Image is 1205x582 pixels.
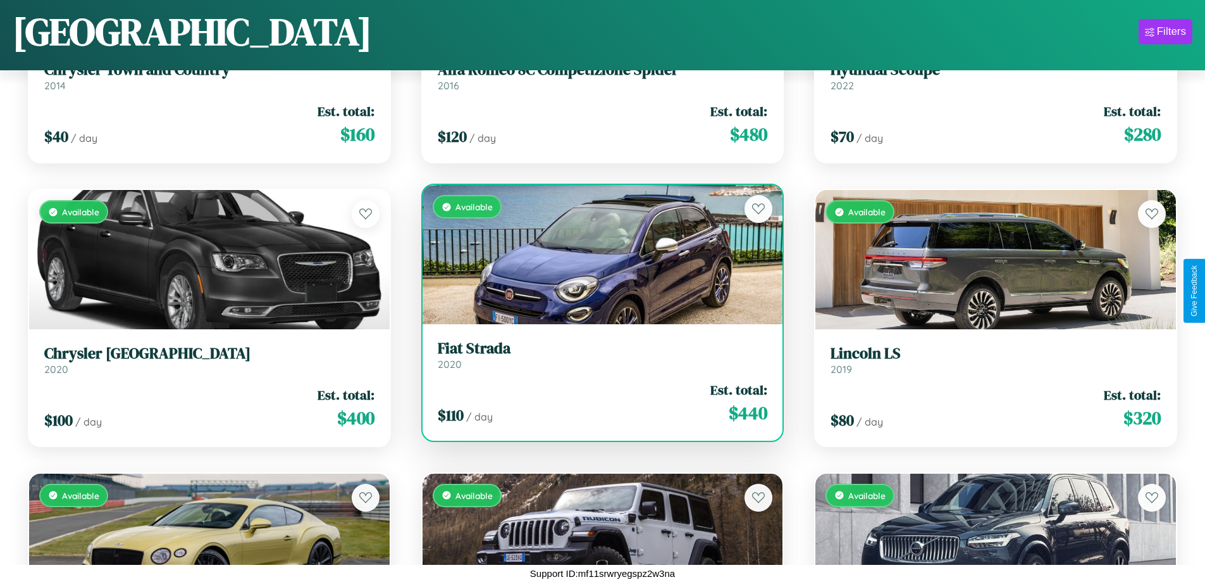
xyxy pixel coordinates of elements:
[831,79,854,92] span: 2022
[455,490,493,501] span: Available
[318,102,374,120] span: Est. total:
[1124,122,1161,147] span: $ 280
[44,345,374,363] h3: Chrysler [GEOGRAPHIC_DATA]
[831,61,1161,92] a: Hyundai Scoupe2022
[831,410,854,431] span: $ 80
[44,345,374,376] a: Chrysler [GEOGRAPHIC_DATA]2020
[438,339,768,358] h3: Fiat Strada
[13,6,372,58] h1: [GEOGRAPHIC_DATA]
[1104,102,1161,120] span: Est. total:
[710,381,767,399] span: Est. total:
[730,122,767,147] span: $ 480
[530,565,675,582] p: Support ID: mf11srwryegspz2w3na
[729,400,767,426] span: $ 440
[1139,19,1192,44] button: Filters
[340,122,374,147] span: $ 160
[469,132,496,144] span: / day
[438,126,467,147] span: $ 120
[62,490,99,501] span: Available
[337,405,374,431] span: $ 400
[318,386,374,404] span: Est. total:
[710,102,767,120] span: Est. total:
[1190,265,1199,317] div: Give Feedback
[831,126,854,147] span: $ 70
[44,363,68,376] span: 2020
[848,206,886,217] span: Available
[831,363,852,376] span: 2019
[1157,25,1186,38] div: Filters
[831,345,1161,376] a: Lincoln LS2019
[75,415,102,428] span: / day
[438,405,464,426] span: $ 110
[856,132,883,144] span: / day
[62,206,99,217] span: Available
[455,201,493,212] span: Available
[831,345,1161,363] h3: Lincoln LS
[44,126,68,147] span: $ 40
[856,415,883,428] span: / day
[438,61,768,92] a: Alfa Romeo 8C Competizione Spider2016
[44,61,374,92] a: Chrysler Town and Country2014
[438,61,768,79] h3: Alfa Romeo 8C Competizione Spider
[438,79,459,92] span: 2016
[831,61,1161,79] h3: Hyundai Scoupe
[848,490,886,501] span: Available
[466,410,493,423] span: / day
[71,132,97,144] span: / day
[1104,386,1161,404] span: Est. total:
[438,358,462,370] span: 2020
[44,79,66,92] span: 2014
[438,339,768,370] a: Fiat Strada2020
[44,410,73,431] span: $ 100
[1123,405,1161,431] span: $ 320
[44,61,374,79] h3: Chrysler Town and Country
